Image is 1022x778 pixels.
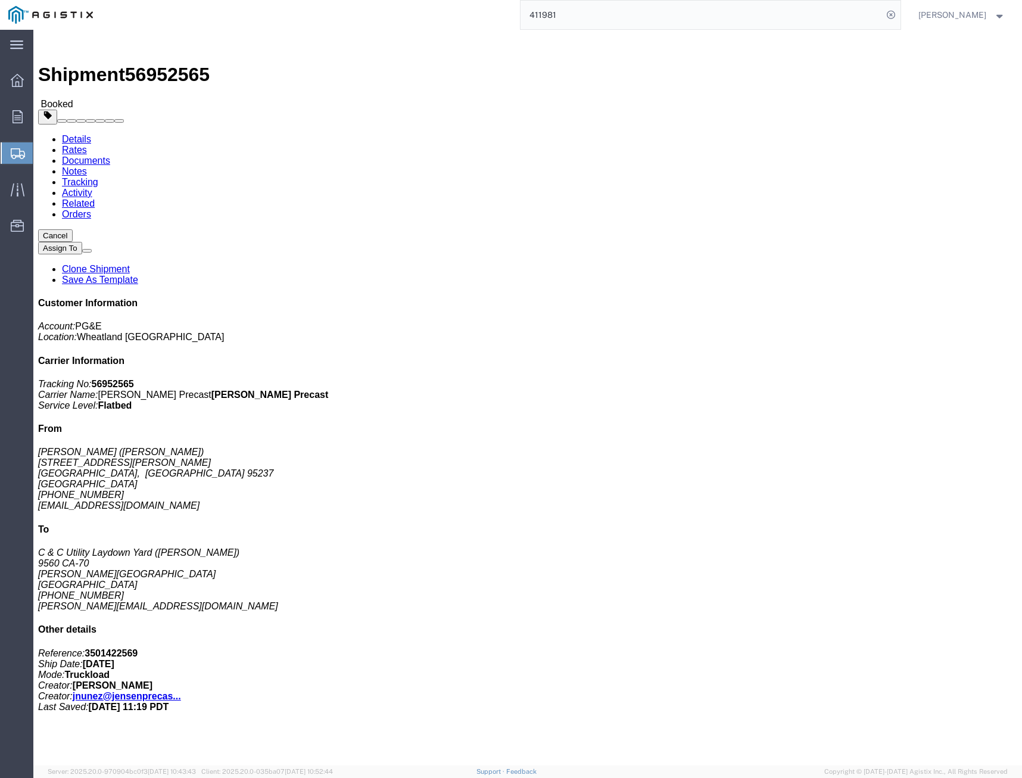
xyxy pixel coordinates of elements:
[33,30,1022,765] iframe: FS Legacy Container
[148,768,196,775] span: [DATE] 10:43:43
[521,1,883,29] input: Search for shipment number, reference number
[824,767,1008,777] span: Copyright © [DATE]-[DATE] Agistix Inc., All Rights Reserved
[506,768,537,775] a: Feedback
[285,768,333,775] span: [DATE] 10:52:44
[918,8,1006,22] button: [PERSON_NAME]
[8,6,93,24] img: logo
[48,768,196,775] span: Server: 2025.20.0-970904bc0f3
[918,8,986,21] span: Leilani Castellanos
[201,768,333,775] span: Client: 2025.20.0-035ba07
[476,768,506,775] a: Support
